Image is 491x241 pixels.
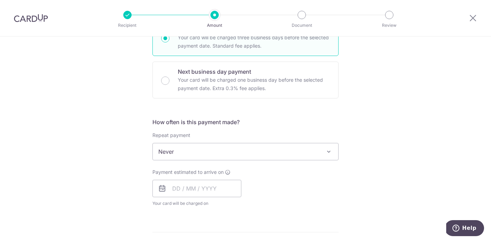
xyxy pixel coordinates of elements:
p: Amount [189,22,240,29]
p: Review [364,22,415,29]
span: Your card will be charged on [152,200,241,207]
p: Recipient [102,22,153,29]
label: Repeat payment [152,132,190,139]
span: Never [153,143,338,160]
input: DD / MM / YYYY [152,180,241,197]
span: Never [152,143,339,160]
p: Your card will be charged three business days before the selected payment date. Standard fee appl... [178,33,330,50]
span: Payment estimated to arrive on [152,169,224,176]
p: Document [276,22,327,29]
p: Next business day payment [178,67,330,76]
img: CardUp [14,14,48,22]
h5: How often is this payment made? [152,118,339,126]
p: Your card will be charged one business day before the selected payment date. Extra 0.3% fee applies. [178,76,330,93]
iframe: Opens a widget where you can find more information [446,220,484,238]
